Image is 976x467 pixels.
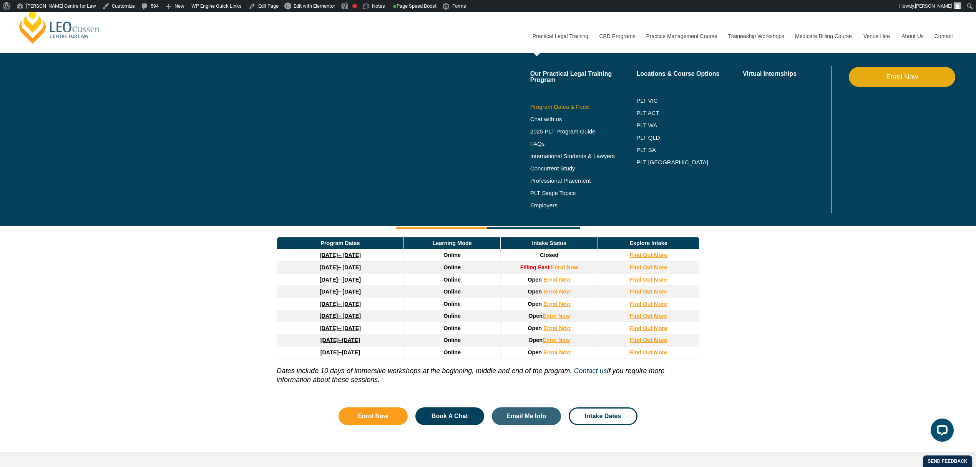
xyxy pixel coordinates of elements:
[722,20,789,53] a: Traineeship Workshops
[528,277,542,283] span: Open
[569,407,638,425] a: Intake Dates
[17,8,102,45] a: [PERSON_NAME] Centre for Law
[320,337,339,343] strong: [DATE]
[630,313,667,319] a: Find Out More
[320,301,361,307] a: [DATE]– [DATE]
[630,337,667,343] a: Find Out More
[636,122,724,128] a: PLT WA
[443,313,461,319] span: Online
[636,147,743,153] a: PLT SA
[352,4,357,8] div: Focus keyphrase not set
[543,289,571,295] a: Enrol Now
[598,237,699,249] td: Explore Intake
[320,264,361,270] a: [DATE]– [DATE]
[501,237,598,249] td: Intake Status
[543,325,571,331] a: Enrol Now
[277,367,572,375] i: Dates include 10 days of immersive workshops at the beginning, middle and end of the program.
[432,413,468,419] span: Book A Chat
[443,252,461,258] span: Online
[530,190,637,196] a: PLT Single Topics
[858,20,896,53] a: Venue Hire
[443,301,461,307] span: Online
[543,277,571,283] a: Enrol Now
[530,165,637,172] a: Concurrent Study
[492,407,561,425] a: Email Me Info
[403,237,501,249] td: Learning Mode
[789,20,858,53] a: Medicare Billing Course
[277,359,699,385] p: if you require more information about these sessions.
[849,67,955,87] a: Enrol Now
[528,337,543,343] span: Open
[277,237,404,249] td: Program Dates
[320,289,361,295] a: [DATE]– [DATE]
[527,20,594,53] a: Practical Legal Training
[540,252,558,258] span: Closed
[543,337,570,343] a: Enrol Now
[415,407,485,425] a: Book A Chat
[636,110,743,116] a: PLT ACT
[630,289,667,295] a: Find Out More
[443,289,461,295] span: Online
[543,349,571,355] a: Enrol Now
[551,264,578,270] a: Enrol Now
[630,325,667,331] a: Find Out More
[530,128,617,135] a: 2025 PLT Program Guide
[636,98,743,104] a: PLT VIC
[530,71,637,83] a: Our Practical Legal Training Program
[443,264,461,270] span: Online
[630,301,667,307] a: Find Out More
[530,153,637,159] a: International Students & Lawyers
[636,135,743,141] a: PLT QLD
[528,325,542,331] span: Open
[320,349,339,355] strong: [DATE]
[630,277,667,283] a: Find Out More
[593,20,640,53] a: CPD Programs
[320,289,338,295] strong: [DATE]
[915,3,952,9] span: [PERSON_NAME]
[320,277,361,283] a: [DATE]– [DATE]
[342,337,360,343] span: [DATE]
[543,301,571,307] a: Enrol Now
[641,20,722,53] a: Practice Management Course
[574,367,607,375] a: Contact us
[320,313,338,319] strong: [DATE]
[543,313,570,319] a: Enrol Now
[630,252,667,258] a: Find Out More
[925,415,957,448] iframe: LiveChat chat widget
[528,349,542,355] span: Open
[530,178,637,184] a: Professional Placement
[506,413,546,419] span: Email Me Info
[743,71,830,77] a: Virtual Internships
[636,71,743,77] a: Locations & Course Options
[530,104,637,110] a: Program Dates & Fees
[443,277,461,283] span: Online
[339,407,408,425] a: Enrol Now
[320,301,338,307] strong: [DATE]
[636,159,743,165] a: PLT [GEOGRAPHIC_DATA]
[896,20,929,53] a: About Us
[320,313,361,319] a: [DATE]– [DATE]
[443,325,461,331] span: Online
[528,301,542,307] span: Open
[520,264,549,270] strong: Filling Fast
[342,349,360,355] span: [DATE]
[530,116,637,122] a: Chat with us
[528,289,542,295] span: Open
[443,337,461,343] span: Online
[358,413,388,419] span: Enrol Now
[530,141,637,147] a: FAQs
[320,252,361,258] a: [DATE]– [DATE]
[630,349,667,355] a: Find Out More
[294,3,335,9] span: Edit with Elementor
[320,277,338,283] strong: [DATE]
[585,413,621,419] span: Intake Dates
[443,349,461,355] span: Online
[630,264,667,270] a: Find Out More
